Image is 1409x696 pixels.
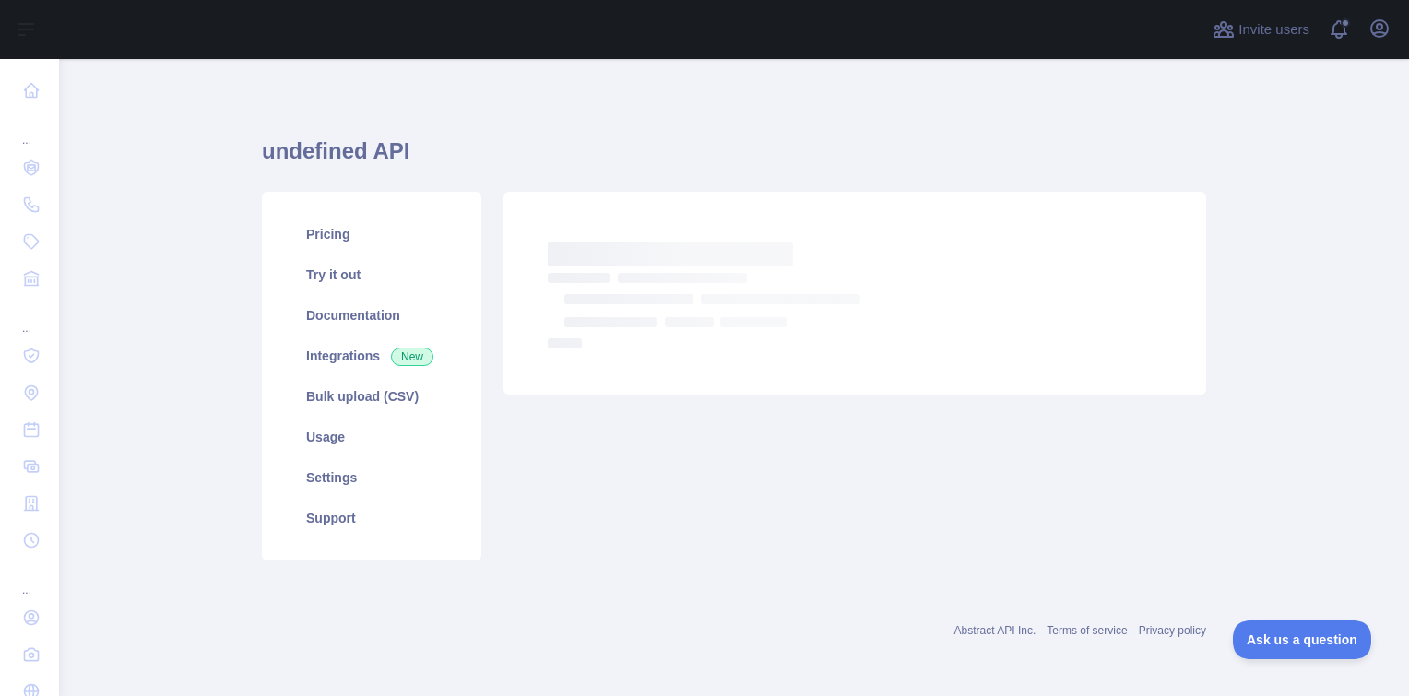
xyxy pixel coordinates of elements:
[1209,15,1313,44] button: Invite users
[954,624,1036,637] a: Abstract API Inc.
[15,111,44,147] div: ...
[284,214,459,254] a: Pricing
[391,348,433,366] span: New
[1233,620,1372,659] iframe: Toggle Customer Support
[284,417,459,457] a: Usage
[284,376,459,417] a: Bulk upload (CSV)
[284,295,459,336] a: Documentation
[15,299,44,336] div: ...
[284,336,459,376] a: Integrations New
[284,498,459,538] a: Support
[284,254,459,295] a: Try it out
[15,560,44,597] div: ...
[262,136,1206,181] h1: undefined API
[1238,19,1309,41] span: Invite users
[1139,624,1206,637] a: Privacy policy
[284,457,459,498] a: Settings
[1047,624,1127,637] a: Terms of service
